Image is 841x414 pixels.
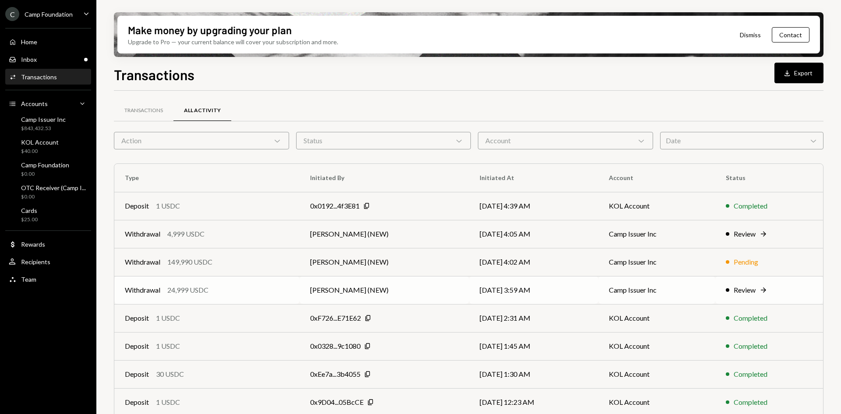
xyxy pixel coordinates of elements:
a: Team [5,271,91,287]
div: Completed [734,397,767,407]
div: Inbox [21,56,37,63]
div: Transactions [124,107,163,114]
th: Status [715,164,823,192]
div: Completed [734,201,767,211]
button: Dismiss [729,25,772,45]
a: Transactions [114,99,173,122]
td: Camp Issuer Inc [598,220,716,248]
div: Accounts [21,100,48,107]
a: Cards$25.00 [5,204,91,225]
div: Recipients [21,258,50,265]
td: [DATE] 4:05 AM [469,220,598,248]
a: Transactions [5,69,91,85]
div: Pending [734,257,758,267]
div: 0xEe7a...3b4055 [310,369,360,379]
td: Camp Issuer Inc [598,248,716,276]
th: Type [114,164,300,192]
div: 1 USDC [156,313,180,323]
div: C [5,7,19,21]
a: Home [5,34,91,50]
div: Account [478,132,653,149]
div: Completed [734,341,767,351]
div: Deposit [125,313,149,323]
div: 4,999 USDC [167,229,205,239]
td: KOL Account [598,192,716,220]
a: All Activity [173,99,231,122]
a: OTC Receiver (Camp I...$0.00 [5,181,91,202]
button: Contact [772,27,809,42]
div: Completed [734,369,767,379]
td: [DATE] 3:59 AM [469,276,598,304]
div: Deposit [125,369,149,379]
div: $40.00 [21,148,59,155]
a: Recipients [5,254,91,269]
td: [PERSON_NAME] (NEW) [300,276,469,304]
div: 1 USDC [156,397,180,407]
a: Inbox [5,51,91,67]
div: $0.00 [21,170,69,178]
div: 0x0192...4f3E81 [310,201,360,211]
td: [PERSON_NAME] (NEW) [300,248,469,276]
div: Deposit [125,341,149,351]
a: Camp Issuer Inc$843,432.53 [5,113,91,134]
td: [DATE] 2:31 AM [469,304,598,332]
div: Make money by upgrading your plan [128,23,292,37]
td: KOL Account [598,332,716,360]
td: Camp Issuer Inc [598,276,716,304]
a: KOL Account$40.00 [5,136,91,157]
div: Deposit [125,201,149,211]
td: KOL Account [598,360,716,388]
div: Camp Foundation [21,161,69,169]
div: Withdrawal [125,257,160,267]
div: Status [296,132,471,149]
a: Accounts [5,96,91,111]
div: 0x9D04...05BcCE [310,397,364,407]
div: Camp Foundation [25,11,73,18]
div: 1 USDC [156,201,180,211]
div: 24,999 USDC [167,285,208,295]
div: 30 USDC [156,369,184,379]
td: [DATE] 1:45 AM [469,332,598,360]
div: Team [21,276,36,283]
div: Review [734,285,756,295]
td: [DATE] 1:30 AM [469,360,598,388]
div: 0xF726...E71E62 [310,313,361,323]
div: $0.00 [21,193,86,201]
div: Date [660,132,823,149]
div: Home [21,38,37,46]
a: Rewards [5,236,91,252]
a: Camp Foundation$0.00 [5,159,91,180]
div: Review [734,229,756,239]
div: Deposit [125,397,149,407]
div: Withdrawal [125,285,160,295]
td: KOL Account [598,304,716,332]
div: Completed [734,313,767,323]
h1: Transactions [114,66,194,83]
div: Upgrade to Pro — your current balance will cover your subscription and more. [128,37,338,46]
div: 149,990 USDC [167,257,212,267]
td: [DATE] 4:39 AM [469,192,598,220]
div: $25.00 [21,216,38,223]
div: 0x0328...9c1080 [310,341,360,351]
td: [PERSON_NAME] (NEW) [300,220,469,248]
td: [DATE] 4:02 AM [469,248,598,276]
div: Rewards [21,241,45,248]
div: Cards [21,207,38,214]
div: OTC Receiver (Camp I... [21,184,86,191]
div: $843,432.53 [21,125,66,132]
button: Export [774,63,823,83]
div: All Activity [184,107,221,114]
div: Camp Issuer Inc [21,116,66,123]
th: Initiated At [469,164,598,192]
div: Transactions [21,73,57,81]
div: Action [114,132,289,149]
th: Account [598,164,716,192]
div: KOL Account [21,138,59,146]
div: Withdrawal [125,229,160,239]
th: Initiated By [300,164,469,192]
div: 1 USDC [156,341,180,351]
